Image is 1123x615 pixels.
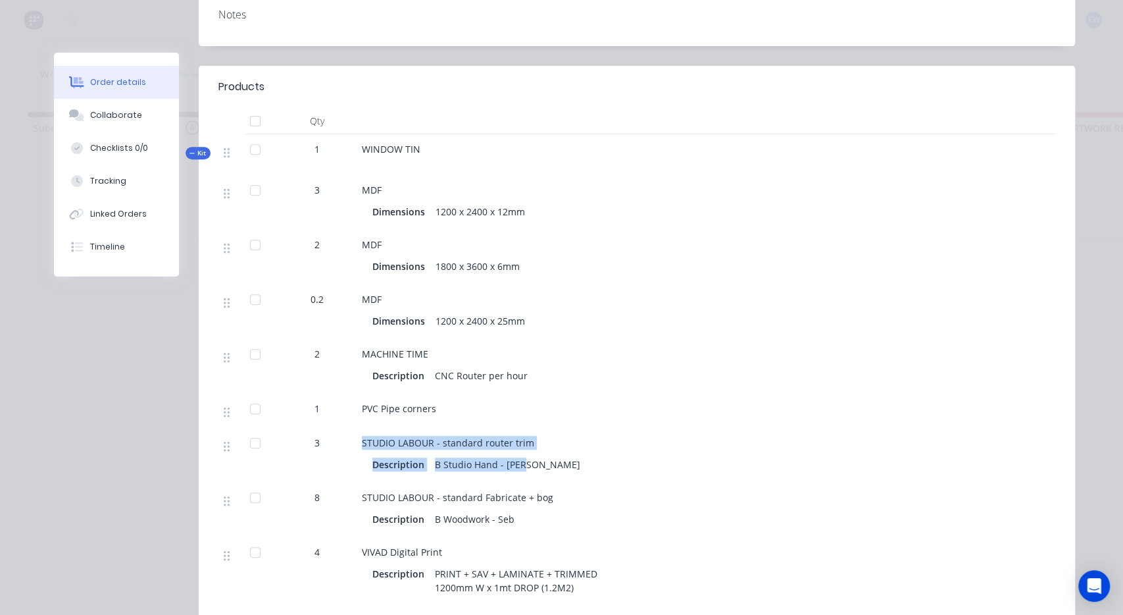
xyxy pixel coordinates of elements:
[372,455,430,474] div: Description
[314,347,320,361] span: 2
[362,402,436,415] span: PVC Pipe corners
[362,238,382,251] span: MDF
[372,311,430,331] div: Dimensions
[1078,570,1110,602] div: Open Intercom Messenger
[314,142,320,156] span: 1
[372,257,430,276] div: Dimensions
[362,293,382,306] span: MDF
[218,9,1055,21] div: Notes
[430,455,586,474] div: B Studio Hand - [PERSON_NAME]
[186,147,211,159] div: Kit
[90,208,147,220] div: Linked Orders
[278,108,357,134] div: Qty
[362,348,428,360] span: MACHINE TIME
[314,436,320,450] span: 3
[218,79,264,95] div: Products
[311,292,324,306] span: 0.2
[90,142,148,154] div: Checklists 0/0
[362,143,420,155] span: WINDOW TIN
[430,564,603,597] div: PRINT + SAV + LAMINATE + TRIMMED 1200mm W x 1mt DROP (1.2M2)
[430,366,533,385] div: CNC Router per hour
[314,238,320,252] span: 2
[430,510,520,529] div: B Woodwork - Seb
[54,198,179,230] button: Linked Orders
[372,202,430,221] div: Dimensions
[372,366,430,385] div: Description
[90,109,142,121] div: Collaborate
[430,257,525,276] div: 1800 x 3600 x 6mm
[90,76,146,88] div: Order details
[314,183,320,197] span: 3
[54,66,179,99] button: Order details
[90,241,125,253] div: Timeline
[54,230,179,263] button: Timeline
[362,184,382,196] span: MDF
[362,491,553,504] span: STUDIO LABOUR - standard Fabricate + bog
[314,402,320,415] span: 1
[372,564,430,583] div: Description
[372,510,430,529] div: Description
[430,311,530,331] div: 1200 x 2400 x 25mm
[314,545,320,559] span: 4
[54,165,179,198] button: Tracking
[54,99,179,132] button: Collaborate
[362,546,442,558] span: VIVAD Digital Print
[430,202,530,221] div: 1200 x 2400 x 12mm
[362,437,534,449] span: STUDIO LABOUR - standard router trim
[54,132,179,165] button: Checklists 0/0
[90,175,126,187] div: Tracking
[189,148,207,158] span: Kit
[314,491,320,504] span: 8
